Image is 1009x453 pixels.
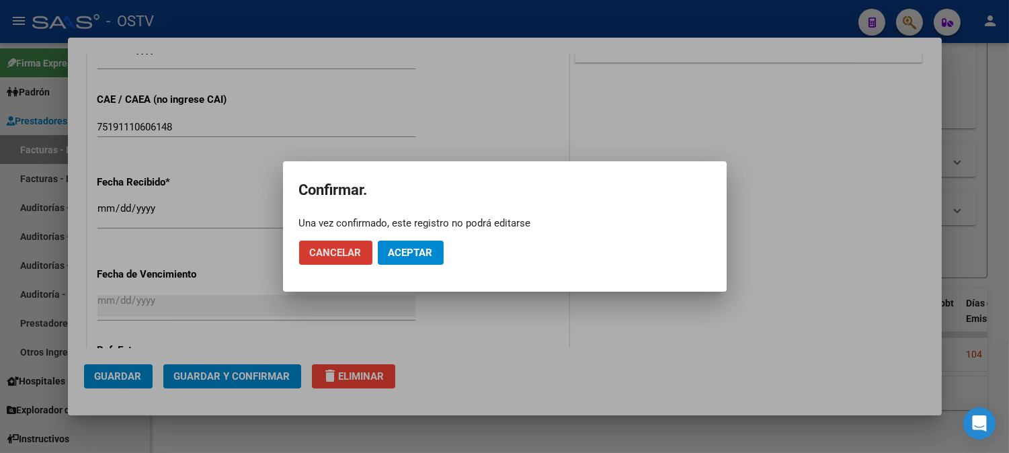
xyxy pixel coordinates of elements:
[299,177,711,203] h2: Confirmar.
[389,247,433,259] span: Aceptar
[299,216,711,230] div: Una vez confirmado, este registro no podrá editarse
[310,247,362,259] span: Cancelar
[299,241,372,265] button: Cancelar
[963,407,996,440] div: Open Intercom Messenger
[378,241,444,265] button: Aceptar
